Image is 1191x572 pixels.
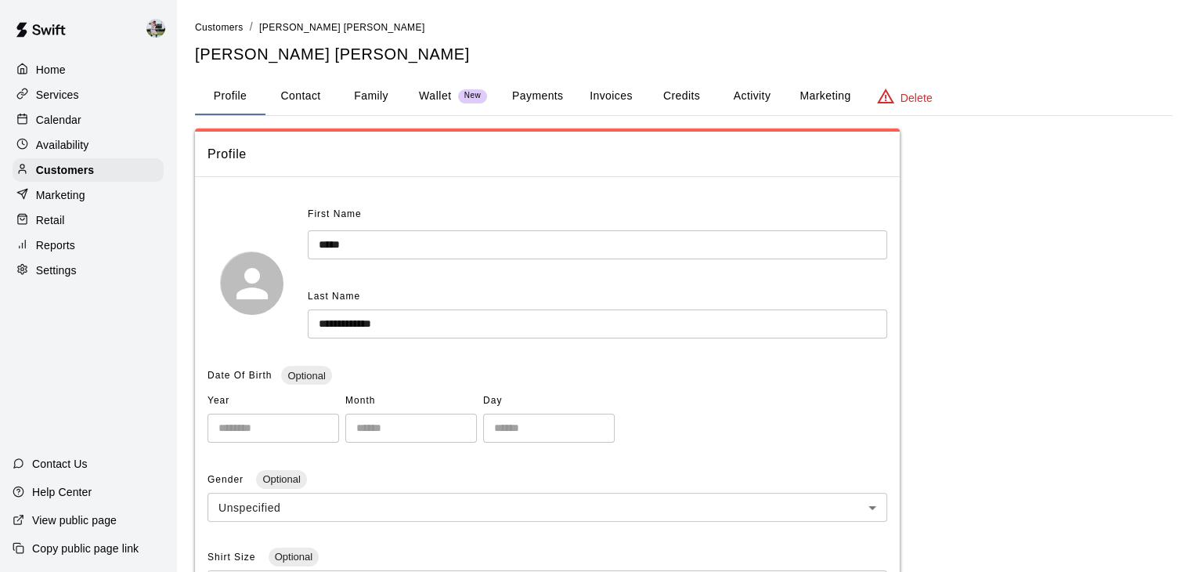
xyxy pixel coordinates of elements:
a: Settings [13,259,164,282]
a: Customers [13,158,164,182]
p: View public page [32,512,117,528]
p: Marketing [36,187,85,203]
button: Profile [195,78,265,115]
span: Year [208,389,339,414]
span: Optional [281,370,331,382]
span: Optional [269,551,319,563]
p: Reports [36,237,75,253]
span: Date Of Birth [208,370,272,381]
a: Customers [195,20,244,33]
p: Help Center [32,484,92,500]
a: Availability [13,133,164,157]
span: Day [483,389,615,414]
p: Retail [36,212,65,228]
p: Contact Us [32,456,88,472]
p: Availability [36,137,89,153]
li: / [250,19,253,35]
span: First Name [308,202,362,227]
a: Services [13,83,164,107]
img: Matt Hill [146,19,165,38]
a: Reports [13,234,164,257]
button: Family [336,78,406,115]
p: Settings [36,262,77,278]
span: Gender [208,474,247,485]
div: basic tabs example [195,78,1172,115]
p: Calendar [36,112,81,128]
div: Matt Hill [143,13,176,44]
p: Copy public page link [32,541,139,556]
p: Services [36,87,79,103]
button: Activity [716,78,787,115]
p: Delete [900,90,933,106]
a: Retail [13,208,164,232]
span: Customers [195,22,244,33]
span: Month [345,389,477,414]
a: Marketing [13,183,164,207]
div: Unspecified [208,493,887,522]
a: Home [13,58,164,81]
span: Last Name [308,291,360,302]
p: Home [36,62,66,78]
a: Calendar [13,108,164,132]
p: Customers [36,162,94,178]
button: Marketing [787,78,863,115]
button: Payments [500,78,576,115]
button: Credits [646,78,716,115]
span: Optional [256,473,306,485]
nav: breadcrumb [195,19,1172,36]
button: Contact [265,78,336,115]
span: Profile [208,144,887,165]
span: Shirt Size [208,552,259,563]
span: New [458,91,487,101]
button: Invoices [576,78,646,115]
p: Wallet [419,88,452,104]
h5: [PERSON_NAME] [PERSON_NAME] [195,44,1172,65]
span: [PERSON_NAME] [PERSON_NAME] [259,22,425,33]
